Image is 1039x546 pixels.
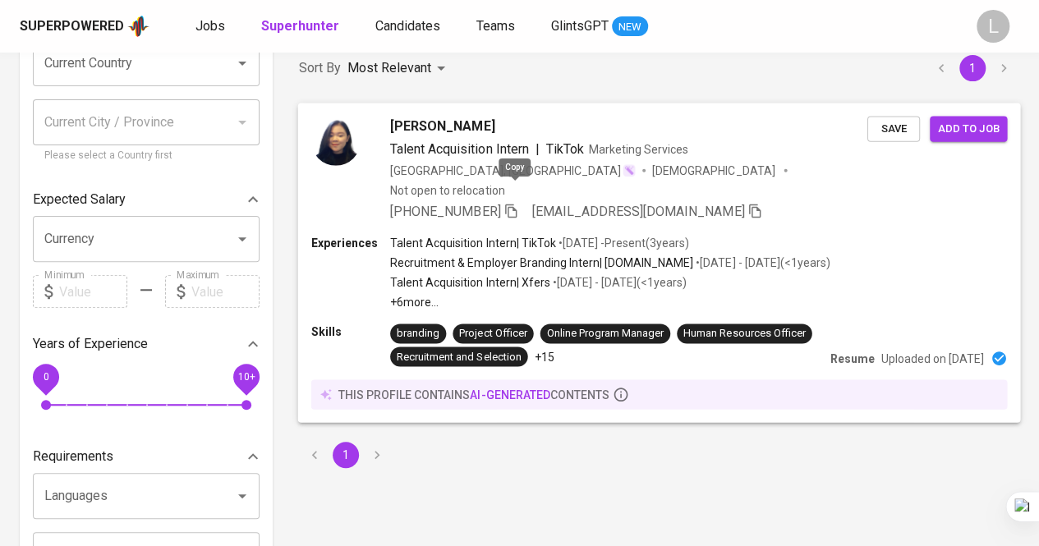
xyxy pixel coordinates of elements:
p: Talent Acquisition Intern | Xfers [390,274,550,291]
b: Superhunter [261,18,339,34]
p: Skills [311,323,390,340]
span: Talent Acquisition Intern [390,140,529,156]
p: +15 [535,348,554,365]
p: Talent Acquisition Intern | TikTok [390,234,556,250]
span: 10+ [237,371,255,383]
div: Online Program Manager [547,326,664,342]
span: NEW [612,19,648,35]
span: | [536,139,540,158]
p: Resume [830,350,875,366]
span: Marketing Services [589,142,688,155]
p: Recruitment & Employer Branding Intern | [DOMAIN_NAME] [390,255,693,271]
span: Candidates [375,18,440,34]
div: [GEOGRAPHIC_DATA], [GEOGRAPHIC_DATA] [390,162,636,178]
img: 3845bfe2a887e6f317c93aa87b3fd5d6.jpg [311,116,361,165]
span: 0 [43,371,48,383]
button: Open [231,52,254,75]
span: AI-generated [470,388,549,401]
span: Add to job [938,119,999,138]
p: Requirements [33,447,113,466]
input: Value [191,275,260,308]
p: Not open to relocation [390,181,504,198]
a: Teams [476,16,518,37]
a: Superhunter [261,16,343,37]
p: • [DATE] - [DATE] ( <1 years ) [550,274,687,291]
p: Most Relevant [347,58,431,78]
button: page 1 [959,55,986,81]
span: [EMAIL_ADDRESS][DOMAIN_NAME] [532,203,745,218]
p: this profile contains contents [338,386,609,402]
div: Recruitment and Selection [397,349,521,365]
a: Superpoweredapp logo [20,14,149,39]
a: Candidates [375,16,444,37]
div: Most Relevant [347,53,451,84]
p: Expected Salary [33,190,126,209]
div: Years of Experience [33,328,260,360]
div: Requirements [33,440,260,473]
span: [PERSON_NAME] [390,116,494,135]
p: Sort By [299,58,341,78]
p: • [DATE] - Present ( 3 years ) [556,234,689,250]
button: Open [231,484,254,507]
p: • [DATE] - [DATE] ( <1 years ) [693,255,830,271]
p: Please select a Country first [44,148,248,164]
img: magic_wand.svg [623,163,636,177]
nav: pagination navigation [299,442,393,468]
img: app logo [127,14,149,39]
button: Open [231,227,254,250]
p: Years of Experience [33,334,148,354]
span: GlintsGPT [551,18,609,34]
span: Jobs [195,18,225,34]
div: Superpowered [20,17,124,36]
div: Project Officer [459,326,526,342]
span: [PHONE_NUMBER] [390,203,500,218]
button: Add to job [930,116,1007,141]
div: Human Resources Officer [683,326,805,342]
div: Expected Salary [33,183,260,216]
span: Teams [476,18,515,34]
div: branding [397,326,439,342]
a: Jobs [195,16,228,37]
span: TikTok [546,140,584,156]
p: Uploaded on [DATE] [881,350,984,366]
span: Save [876,119,912,138]
div: L [977,10,1009,43]
button: page 1 [333,442,359,468]
p: Experiences [311,234,390,250]
nav: pagination navigation [926,55,1019,81]
button: Save [867,116,920,141]
p: +6 more ... [390,294,830,310]
input: Value [59,275,127,308]
a: GlintsGPT NEW [551,16,648,37]
span: [DEMOGRAPHIC_DATA] [652,162,777,178]
a: [PERSON_NAME]Talent Acquisition Intern|TikTokMarketing Services[GEOGRAPHIC_DATA], [GEOGRAPHIC_DAT... [299,103,1019,422]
